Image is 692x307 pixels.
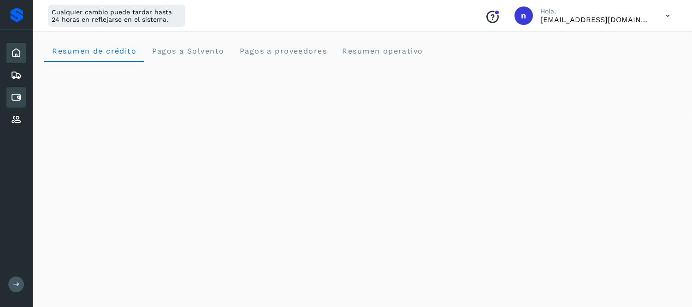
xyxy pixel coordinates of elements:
span: Pagos a Solvento [151,47,224,55]
span: Resumen operativo [342,47,423,55]
span: Pagos a proveedores [239,47,327,55]
div: Cuentas por pagar [6,87,26,108]
p: niagara+prod@solvento.mx [540,15,651,24]
span: Resumen de crédito [52,47,136,55]
div: Cualquier cambio puede tardar hasta 24 horas en reflejarse en el sistema. [48,5,185,27]
div: Inicio [6,43,26,63]
div: Proveedores [6,109,26,130]
div: Embarques [6,65,26,85]
p: Hola, [540,7,651,15]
